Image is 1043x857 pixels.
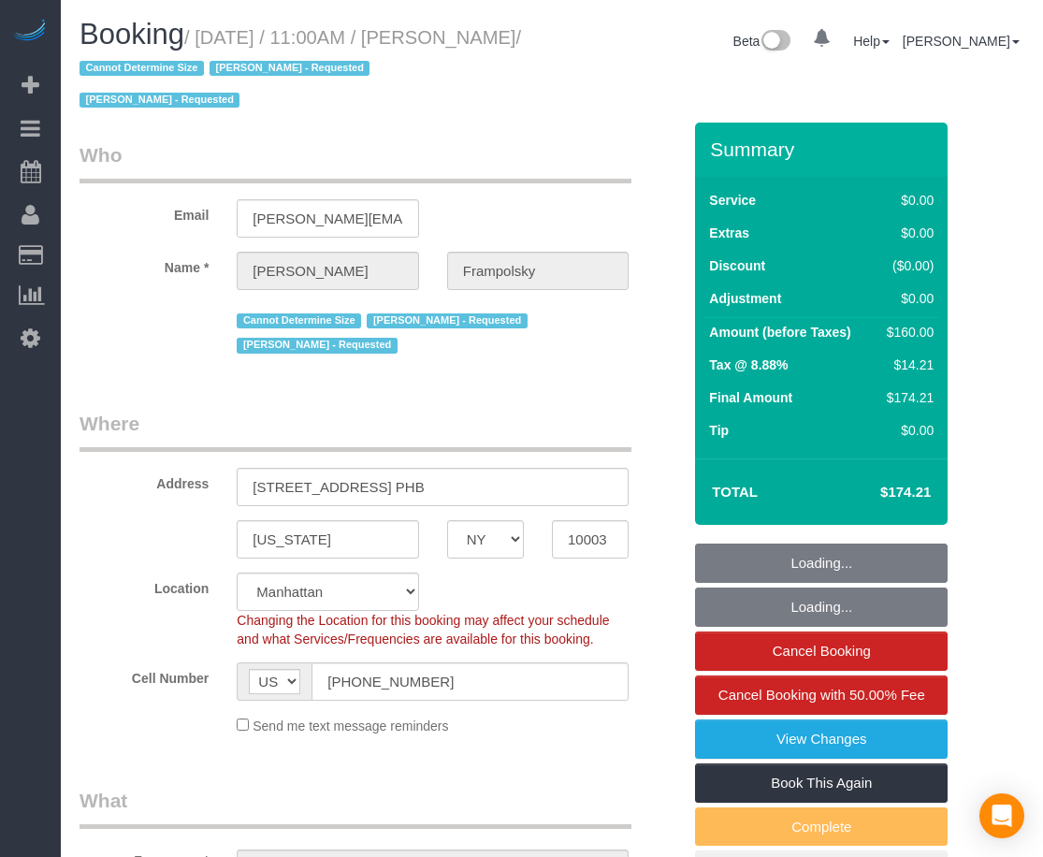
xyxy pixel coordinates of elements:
[65,468,223,493] label: Address
[80,27,521,111] span: /
[237,199,418,238] input: Email
[853,34,890,49] a: Help
[710,138,938,160] h3: Summary
[311,662,629,701] input: Cell Number
[80,787,631,829] legend: What
[760,30,790,54] img: New interface
[237,313,361,328] span: Cannot Determine Size
[65,252,223,277] label: Name *
[879,356,934,374] div: $14.21
[879,256,934,275] div: ($0.00)
[709,191,756,210] label: Service
[253,719,448,734] span: Send me text message reminders
[210,61,369,76] span: [PERSON_NAME] - Requested
[733,34,791,49] a: Beta
[237,338,397,353] span: [PERSON_NAME] - Requested
[80,61,204,76] span: Cannot Determine Size
[709,323,850,341] label: Amount (before Taxes)
[65,199,223,225] label: Email
[709,356,788,374] label: Tax @ 8.88%
[879,388,934,407] div: $174.21
[709,256,765,275] label: Discount
[65,662,223,688] label: Cell Number
[80,27,521,111] small: / [DATE] / 11:00AM / [PERSON_NAME]
[709,289,781,308] label: Adjustment
[879,224,934,242] div: $0.00
[80,141,631,183] legend: Who
[552,520,629,559] input: Zip Code
[824,485,931,501] h4: $174.21
[709,224,749,242] label: Extras
[237,252,418,290] input: First Name
[903,34,1020,49] a: [PERSON_NAME]
[718,687,925,703] span: Cancel Booking with 50.00% Fee
[11,19,49,45] img: Automaid Logo
[237,520,418,559] input: City
[695,763,948,803] a: Book This Again
[695,675,948,715] a: Cancel Booking with 50.00% Fee
[80,410,631,452] legend: Where
[879,323,934,341] div: $160.00
[695,719,948,759] a: View Changes
[709,388,792,407] label: Final Amount
[979,793,1024,838] div: Open Intercom Messenger
[367,313,527,328] span: [PERSON_NAME] - Requested
[879,191,934,210] div: $0.00
[237,613,609,646] span: Changing the Location for this booking may affect your schedule and what Services/Frequencies are...
[447,252,629,290] input: Last Name
[709,421,729,440] label: Tip
[80,93,239,108] span: [PERSON_NAME] - Requested
[80,18,184,51] span: Booking
[879,421,934,440] div: $0.00
[712,484,758,500] strong: Total
[695,632,948,671] a: Cancel Booking
[879,289,934,308] div: $0.00
[65,573,223,598] label: Location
